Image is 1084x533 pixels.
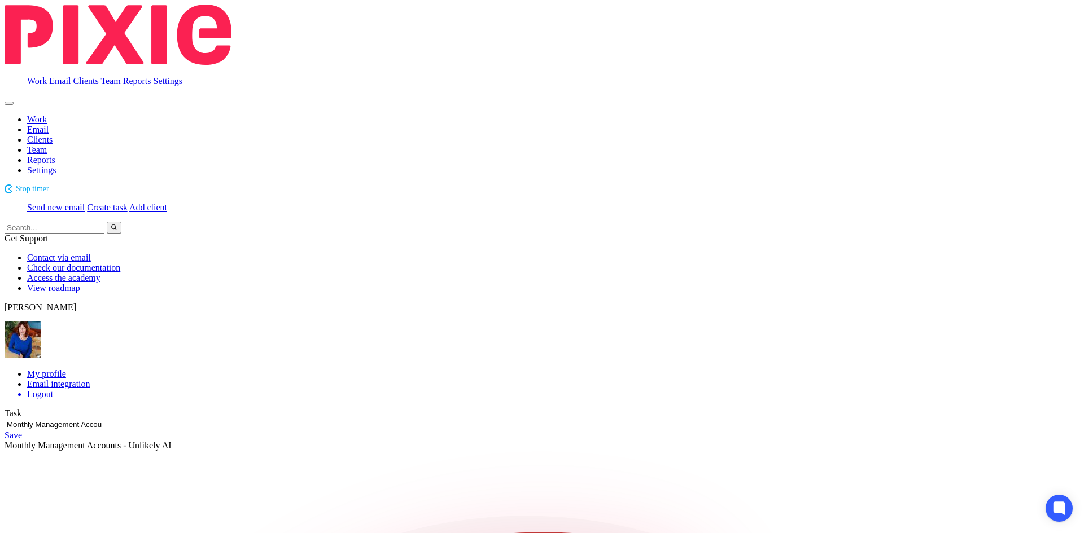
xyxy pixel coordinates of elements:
[5,222,104,234] input: Search
[129,202,167,212] a: Add client
[27,379,90,389] a: Email integration
[49,76,71,86] a: Email
[27,202,85,212] a: Send new email
[27,165,56,175] a: Settings
[27,125,49,134] a: Email
[27,389,1079,399] a: Logout
[27,135,53,144] a: Clients
[27,114,47,124] a: Work
[87,202,128,212] a: Create task
[154,76,183,86] a: Settings
[5,408,21,418] label: Task
[5,5,231,65] img: Pixie
[27,76,47,86] a: Work
[5,184,1079,193] div: Unlikely Artificial Intelligence Limited - Monthly Management Accounts - Unlikely AI
[16,184,49,193] span: Stop timer
[107,222,121,234] button: Search
[27,155,55,165] a: Reports
[27,263,120,272] a: Check our documentation
[73,76,98,86] a: Clients
[5,234,49,243] span: Get Support
[27,253,91,262] a: Contact via email
[123,76,151,86] a: Reports
[5,321,41,358] img: Nicole.jpeg
[27,145,47,155] a: Team
[5,419,1079,451] div: Monthly Management Accounts - Unlikely AI
[5,302,1079,312] p: [PERSON_NAME]
[27,283,80,293] a: View roadmap
[5,430,22,440] a: Save
[27,389,53,399] span: Logout
[27,369,66,378] a: My profile
[100,76,120,86] a: Team
[27,273,100,283] a: Access the academy
[5,441,1079,451] div: Monthly Management Accounts - Unlikely AI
